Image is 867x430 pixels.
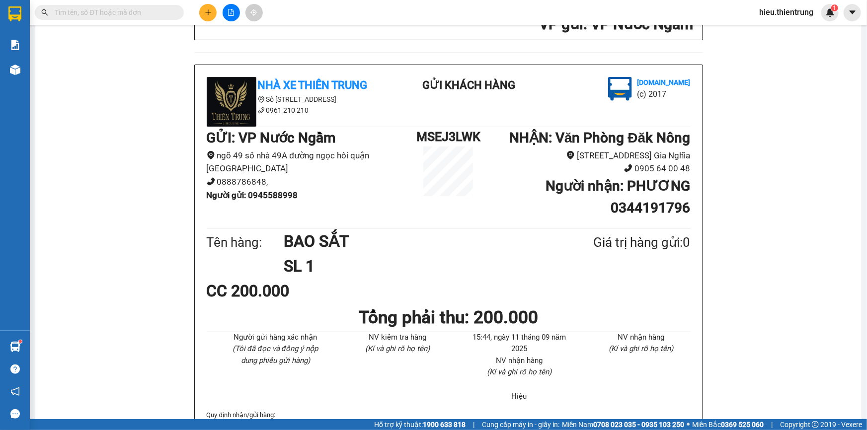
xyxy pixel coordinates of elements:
[52,71,240,165] h2: VP Nhận: Văn Phòng Đăk Nông
[207,105,386,116] li: 0961 210 210
[10,409,20,419] span: message
[205,9,212,16] span: plus
[637,78,690,86] b: [DOMAIN_NAME]
[207,190,298,200] b: Người gửi : 0945588998
[489,162,691,175] li: 0905 64 00 48
[245,4,263,21] button: aim
[566,151,575,159] span: environment
[19,340,22,343] sup: 1
[207,130,336,146] b: GỬI : VP Nước Ngầm
[258,79,368,91] b: Nhà xe Thiên Trung
[833,4,836,11] span: 1
[545,232,690,253] div: Giá trị hàng gửi: 0
[207,94,386,105] li: Số [STREET_ADDRESS]
[482,419,559,430] span: Cung cấp máy in - giấy in:
[546,178,690,216] b: Người nhận : PHƯƠNG 0344191796
[10,342,20,352] img: warehouse-icon
[487,367,552,376] i: (Kí và ghi rõ họ tên)
[223,4,240,21] button: file-add
[227,332,325,344] li: Người gửi hàng xác nhận
[10,65,20,75] img: warehouse-icon
[637,88,690,100] li: (c) 2017
[348,332,447,344] li: NV kiểm tra hàng
[687,423,690,427] span: ⚪️
[489,149,691,162] li: [STREET_ADDRESS] Gia Nghĩa
[250,9,257,16] span: aim
[5,71,80,87] h2: MSEJ3LWK
[207,149,408,175] li: ngõ 49 số nhà 49A đường ngọc hồi quận [GEOGRAPHIC_DATA]
[408,127,488,146] h1: MSEJ3LWK
[509,130,690,146] b: NHẬN : Văn Phòng Đăk Nông
[592,332,691,344] li: NV nhận hàng
[473,419,474,430] span: |
[5,15,35,65] img: logo.jpg
[812,421,819,428] span: copyright
[848,8,857,17] span: caret-down
[207,279,366,303] div: CC 200.000
[471,355,569,367] li: NV nhận hàng
[10,40,20,50] img: solution-icon
[751,6,821,18] span: hieu.thientrung
[40,8,89,68] b: Nhà xe Thiên Trung
[207,175,408,189] li: 0888786848,
[133,8,240,24] b: [DOMAIN_NAME]
[365,344,430,353] i: (Kí và ghi rõ họ tên)
[207,151,215,159] span: environment
[692,419,764,430] span: Miền Bắc
[593,421,684,429] strong: 0708 023 035 - 0935 103 250
[233,344,318,365] i: (Tôi đã đọc và đồng ý nộp dung phiếu gửi hàng)
[284,229,545,254] h1: BAO SẮT
[721,421,764,429] strong: 0369 525 060
[562,419,684,430] span: Miền Nam
[471,391,569,403] li: Hiệu
[423,421,466,429] strong: 1900 633 818
[844,4,861,21] button: caret-down
[471,332,569,355] li: 15:44, ngày 11 tháng 09 năm 2025
[207,177,215,186] span: phone
[608,77,632,101] img: logo.jpg
[284,254,545,279] h1: SL 1
[207,304,691,331] h1: Tổng phải thu: 200.000
[207,232,284,253] div: Tên hàng:
[624,164,632,172] span: phone
[228,9,235,16] span: file-add
[374,419,466,430] span: Hỗ trợ kỹ thuật:
[207,77,256,127] img: logo.jpg
[258,96,265,103] span: environment
[422,79,515,91] b: Gửi khách hàng
[826,8,835,17] img: icon-new-feature
[771,419,773,430] span: |
[258,107,265,114] span: phone
[199,4,217,21] button: plus
[609,344,674,353] i: (Kí và ghi rõ họ tên)
[831,4,838,11] sup: 1
[55,7,172,18] input: Tìm tên, số ĐT hoặc mã đơn
[10,364,20,374] span: question-circle
[8,6,21,21] img: logo-vxr
[10,387,20,396] span: notification
[41,9,48,16] span: search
